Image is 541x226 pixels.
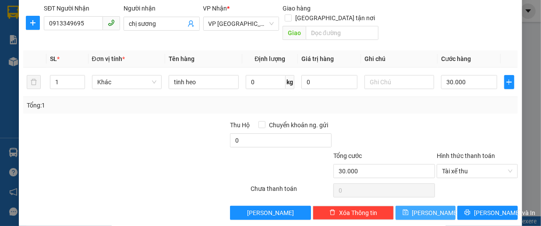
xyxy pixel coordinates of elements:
input: 0 [301,75,357,89]
span: Tổng cước [333,152,362,159]
button: plus [504,75,514,89]
div: Chưa thanh toán [250,184,332,199]
span: save [403,209,409,216]
div: SĐT Người Nhận [44,4,120,13]
span: [PERSON_NAME] và In [474,208,535,218]
span: Cước hàng [441,55,471,62]
button: save[PERSON_NAME] [396,206,456,220]
span: Định lượng [255,55,285,62]
div: Người nhận [124,4,200,13]
span: Giao hàng [283,5,311,12]
input: Ghi Chú [364,75,435,89]
span: [PERSON_NAME] [412,208,459,218]
span: delete [329,209,336,216]
span: printer [464,209,470,216]
span: Tên hàng [169,55,194,62]
span: Đơn vị tính [92,55,125,62]
input: Dọc đường [306,26,378,40]
span: phone [108,19,115,26]
span: kg [286,75,294,89]
span: plus [505,79,514,86]
span: Khác [97,75,157,89]
button: plus [26,16,40,30]
label: Hình thức thanh toán [437,152,495,159]
input: VD: Bàn, Ghế [169,75,239,89]
span: Chuyển khoản ng. gửi [265,120,332,130]
span: Giá trị hàng [301,55,334,62]
span: Tài xế thu [442,165,513,178]
span: Giao [283,26,306,40]
span: user-add [187,20,194,27]
span: VP Nhận [203,5,227,12]
span: VP PHÚ YÊN [209,17,274,30]
button: delete [27,75,41,89]
button: [PERSON_NAME] [230,206,311,220]
div: Tổng: 1 [27,100,209,110]
span: Thu Hộ [230,122,250,129]
span: [GEOGRAPHIC_DATA] tận nơi [292,13,378,23]
span: SL [50,55,57,62]
button: printer[PERSON_NAME] và In [457,206,518,220]
button: deleteXóa Thông tin [313,206,394,220]
span: [PERSON_NAME] [247,208,294,218]
span: plus [26,19,39,26]
th: Ghi chú [361,50,438,68]
span: Xóa Thông tin [339,208,377,218]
